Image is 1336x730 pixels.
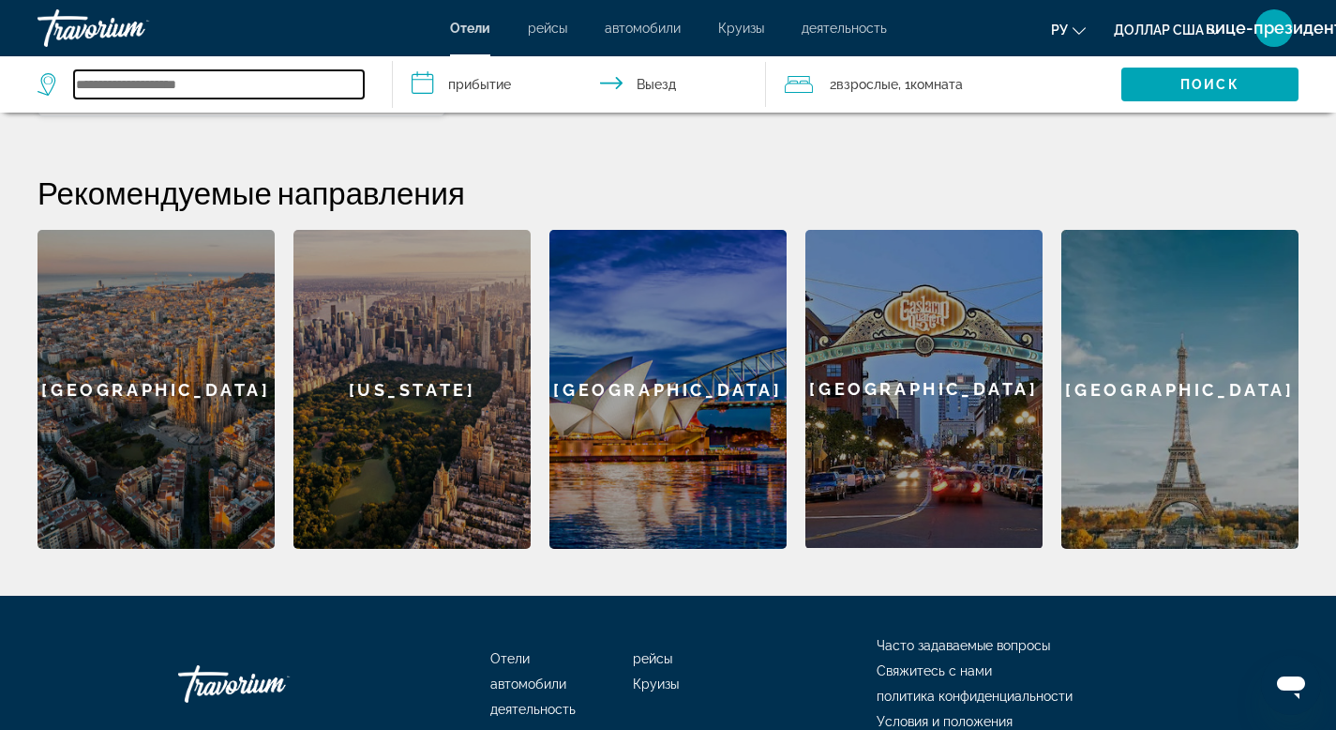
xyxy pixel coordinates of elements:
[633,651,672,666] a: рейсы
[898,77,910,92] font: , 1
[490,702,576,717] a: деятельность
[1051,23,1068,38] font: ру
[1114,16,1222,43] button: Изменить валюту
[830,77,836,92] font: 2
[1261,655,1321,715] iframe: Кнопка запуска окна обмена сообщениями
[490,677,566,692] a: автомобили
[38,230,275,549] a: [GEOGRAPHIC_DATA]
[1051,16,1086,43] button: Изменить язык
[1121,68,1298,101] button: Поиск
[910,77,963,92] font: Комната
[805,230,1043,548] div: [GEOGRAPHIC_DATA]
[450,21,490,36] a: Отели
[178,656,366,712] a: Травориум
[528,21,567,36] a: рейсы
[718,21,764,36] a: Круизы
[1180,77,1239,92] font: Поиск
[38,4,225,53] a: Травориум
[1061,230,1298,549] a: [GEOGRAPHIC_DATA]
[877,714,1013,729] a: Условия и положения
[877,689,1073,704] a: политика конфиденциальности
[877,638,1050,653] a: Часто задаваемые вопросы
[802,21,887,36] a: деятельность
[766,56,1121,113] button: Путешественники: 2 взрослых, 0 детей
[633,677,679,692] a: Круизы
[490,651,530,666] a: Отели
[293,230,531,549] a: [US_STATE]
[805,230,1043,549] a: [GEOGRAPHIC_DATA]
[1250,8,1298,48] button: Меню пользователя
[549,230,787,549] a: [GEOGRAPHIC_DATA]
[1114,23,1204,38] font: доллар США
[605,21,681,36] a: автомобили
[393,56,767,113] button: Даты заезда и выезда
[38,174,1298,211] h2: Рекомендуемые направления
[877,663,992,678] a: Свяжитесь с нами
[836,77,898,92] font: Взрослые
